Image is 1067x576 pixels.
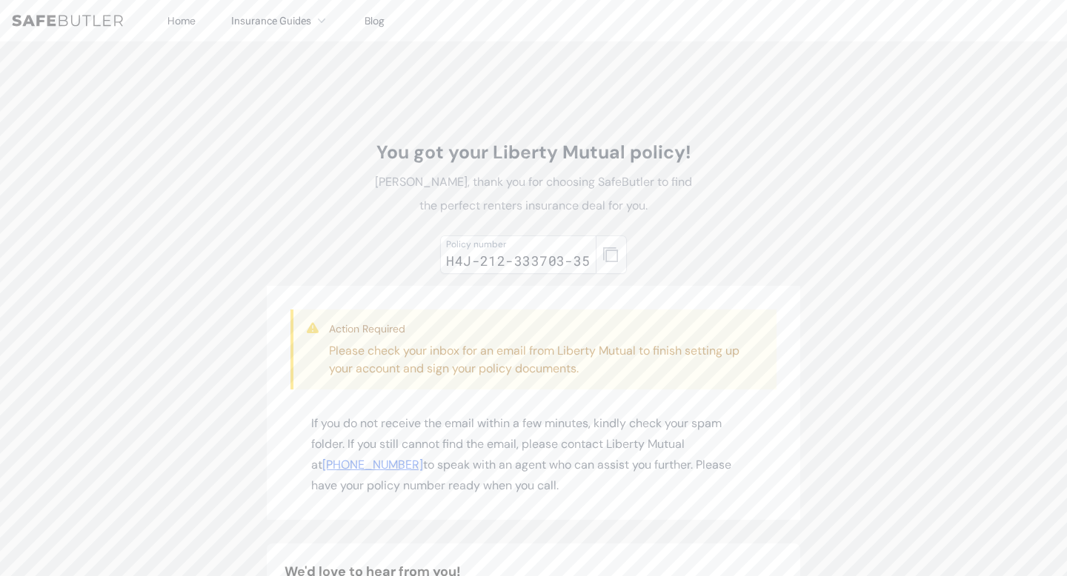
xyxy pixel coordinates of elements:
div: H4J-212-333703-35 [446,250,591,271]
div: Policy number [446,238,591,250]
h3: Action Required [329,321,765,336]
button: Insurance Guides [231,12,329,30]
h1: You got your Liberty Mutual policy! [368,141,699,164]
a: [PHONE_NUMBER] [322,457,423,472]
img: SafeButler Text Logo [12,15,123,27]
p: [PERSON_NAME], thank you for choosing SafeButler to find the perfect renters insurance deal for you. [368,170,699,218]
a: Home [167,14,196,27]
p: If you do not receive the email within a few minutes, kindly check your spam folder. If you still... [311,413,756,496]
p: Please check your inbox for an email from Liberty Mutual to finish setting up your account and si... [329,342,765,378]
a: Blog [365,14,385,27]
